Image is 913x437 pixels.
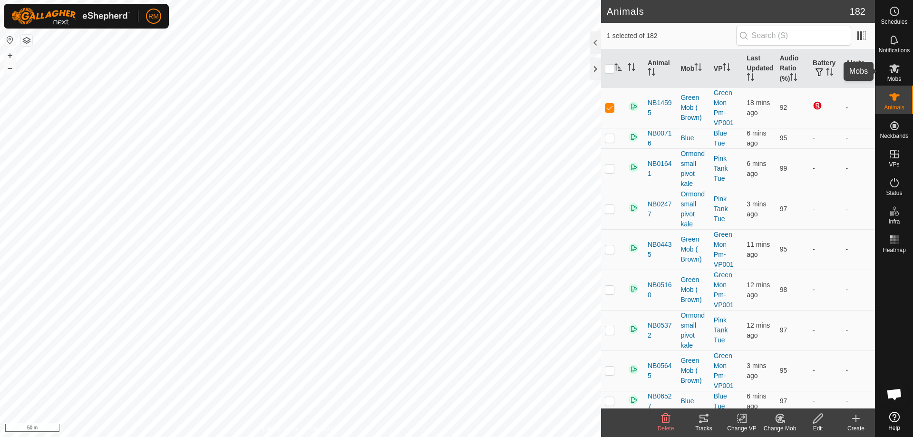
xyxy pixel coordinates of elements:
td: - [842,229,875,270]
div: Change VP [723,424,761,433]
span: 30 Sept 2025, 6:54 pm [747,281,770,299]
span: 182 [850,4,865,19]
div: Blue [680,396,706,406]
span: Status [886,190,902,196]
img: returning on [628,394,639,406]
td: - [842,128,875,148]
td: - [809,128,842,148]
td: - [842,310,875,350]
div: Ormond small pivot kale [680,311,706,350]
span: Infra [888,219,900,224]
span: 1 selected of 182 [607,31,736,41]
th: Alerts [842,49,875,88]
span: Neckbands [880,133,908,139]
th: Animal [644,49,677,88]
span: 30 Sept 2025, 6:59 pm [747,392,766,410]
td: - [809,148,842,189]
td: - [809,310,842,350]
p-sorticon: Activate to sort [694,65,702,72]
span: NB05160 [648,280,673,300]
span: NB05372 [648,320,673,340]
div: Open chat [880,380,909,408]
h2: Animals [607,6,850,17]
p-sorticon: Activate to sort [826,69,834,77]
a: Blue Tue [714,392,727,410]
a: Green Mon Pm-VP001 [714,352,734,389]
span: Mobs [887,76,901,82]
a: Green Mon Pm-VP001 [714,89,734,126]
span: 97 [780,397,787,405]
p-sorticon: Activate to sort [790,75,797,82]
button: Map Layers [21,35,32,46]
a: Contact Us [310,425,338,433]
p-sorticon: Activate to sort [614,65,622,72]
span: 30 Sept 2025, 7:03 pm [747,362,766,379]
span: RM [148,11,159,21]
span: 30 Sept 2025, 6:59 pm [747,129,766,147]
img: returning on [628,364,639,375]
th: Last Updated [743,49,776,88]
td: - [842,270,875,310]
th: Mob [677,49,709,88]
td: - [842,189,875,229]
span: 92 [780,104,787,111]
img: Gallagher Logo [11,8,130,25]
td: - [809,229,842,270]
span: 30 Sept 2025, 6:59 pm [747,160,766,177]
span: 97 [780,326,787,334]
span: 30 Sept 2025, 6:54 pm [747,321,770,339]
span: Delete [658,425,674,432]
div: Green Mob ( Brown) [680,234,706,264]
div: Ormond small pivot kale [680,189,706,229]
span: Heatmap [883,247,906,253]
p-sorticon: Activate to sort [648,69,655,77]
th: Audio Ratio (%) [776,49,809,88]
td: - [842,87,875,128]
img: returning on [628,131,639,143]
span: Animals [884,105,904,110]
div: Green Mob ( Brown) [680,356,706,386]
img: returning on [628,101,639,112]
span: Schedules [881,19,907,25]
span: NB05645 [648,361,673,381]
a: Help [875,408,913,435]
td: - [842,391,875,411]
a: Privacy Policy [263,425,299,433]
span: NB06527 [648,391,673,411]
span: NB01641 [648,159,673,179]
span: 95 [780,245,787,253]
span: NB04435 [648,240,673,260]
span: 30 Sept 2025, 6:54 pm [747,241,770,258]
a: Green Mon Pm-VP001 [714,271,734,309]
span: Help [888,425,900,431]
img: returning on [628,283,639,294]
th: Battery [809,49,842,88]
div: Ormond small pivot kale [680,149,706,189]
img: returning on [628,243,639,254]
button: Reset Map [4,34,16,46]
span: NB14595 [648,98,673,118]
td: - [842,148,875,189]
span: Notifications [879,48,910,53]
td: - [842,350,875,391]
p-sorticon: Activate to sort [846,69,854,77]
p-sorticon: Activate to sort [747,75,754,82]
td: - [809,391,842,411]
span: 98 [780,286,787,293]
button: + [4,50,16,61]
button: – [4,62,16,74]
a: Green Mon Pm-VP001 [714,231,734,268]
span: 99 [780,165,787,172]
span: 95 [780,367,787,374]
div: Edit [799,424,837,433]
div: Create [837,424,875,433]
span: 97 [780,205,787,213]
span: VPs [889,162,899,167]
div: Tracks [685,424,723,433]
p-sorticon: Activate to sort [628,65,635,72]
span: 30 Sept 2025, 7:03 pm [747,200,766,218]
input: Search (S) [736,26,851,46]
th: VP [710,49,743,88]
p-sorticon: Activate to sort [723,65,730,72]
span: NB02477 [648,199,673,219]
